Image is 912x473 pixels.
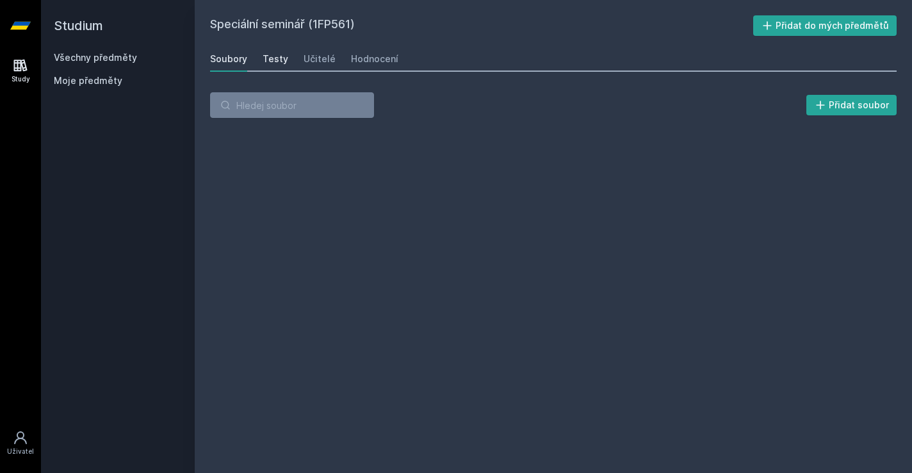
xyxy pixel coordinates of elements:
a: Testy [263,46,288,72]
input: Hledej soubor [210,92,374,118]
a: Hodnocení [351,46,398,72]
div: Testy [263,53,288,65]
div: Soubory [210,53,247,65]
button: Přidat soubor [806,95,897,115]
a: Všechny předměty [54,52,137,63]
span: Moje předměty [54,74,122,87]
div: Hodnocení [351,53,398,65]
h2: Speciální seminář (1FP561) [210,15,753,36]
button: Přidat do mých předmětů [753,15,897,36]
a: Uživatel [3,424,38,463]
a: Soubory [210,46,247,72]
div: Učitelé [304,53,336,65]
div: Uživatel [7,447,34,456]
a: Study [3,51,38,90]
a: Učitelé [304,46,336,72]
div: Study [12,74,30,84]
